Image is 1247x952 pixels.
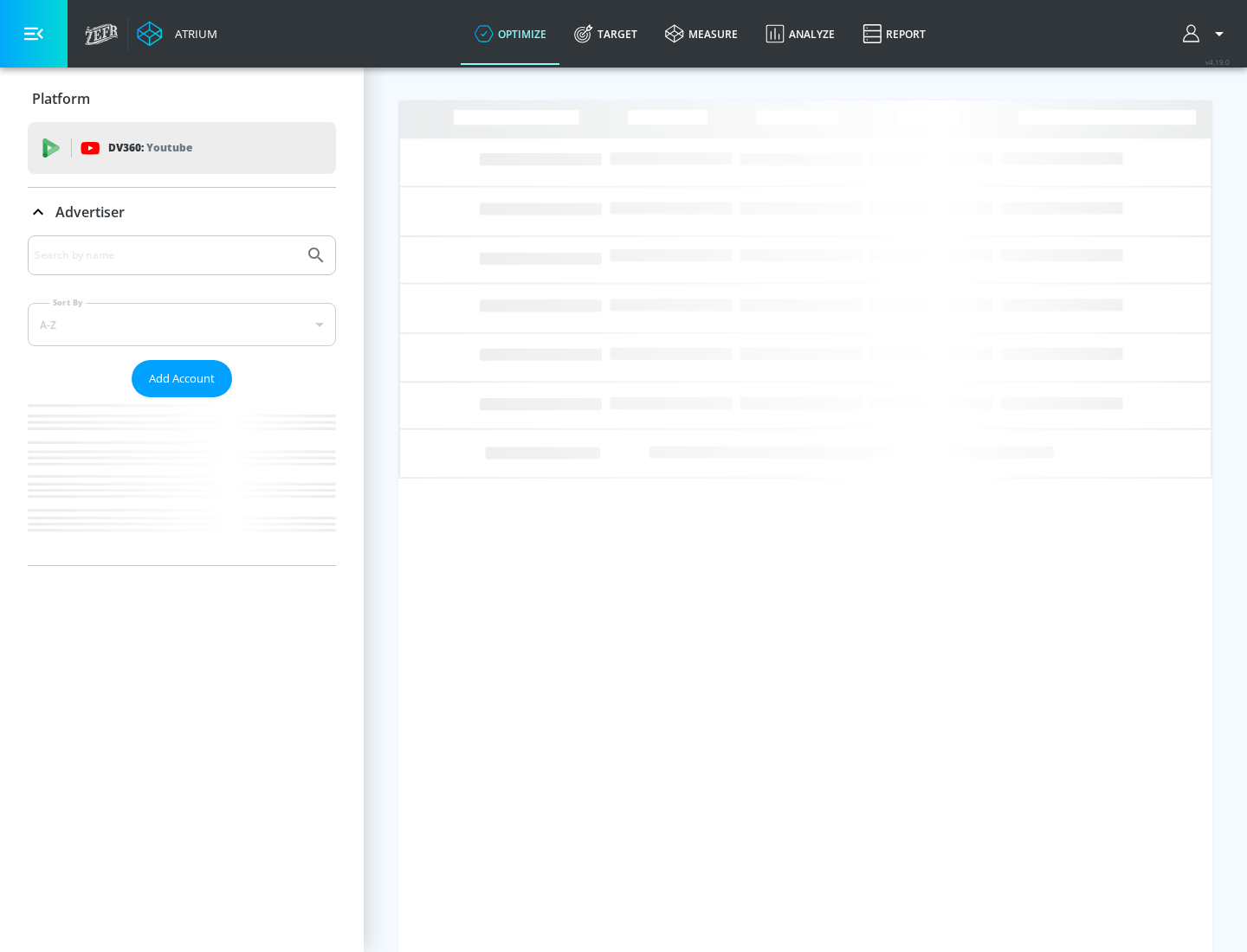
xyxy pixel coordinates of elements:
a: optimize [461,3,560,65]
span: Add Account [149,369,215,389]
div: Advertiser [28,235,336,565]
p: Advertiser [55,203,125,222]
p: DV360: [108,138,192,158]
p: Platform [32,89,90,108]
div: DV360: Youtube [28,122,336,174]
div: A-Z [28,303,336,346]
p: Youtube [146,138,192,157]
label: Sort By [49,297,87,308]
a: Analyze [752,3,849,65]
input: Search by name [35,244,297,267]
nav: list of Advertiser [28,397,336,565]
span: v 4.19.0 [1205,57,1230,67]
a: Report [849,3,940,65]
a: measure [651,3,752,65]
div: Atrium [168,26,217,42]
div: Platform [28,74,336,123]
button: Add Account [132,360,232,397]
a: Target [560,3,651,65]
a: Atrium [137,21,217,47]
div: Advertiser [28,188,336,236]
